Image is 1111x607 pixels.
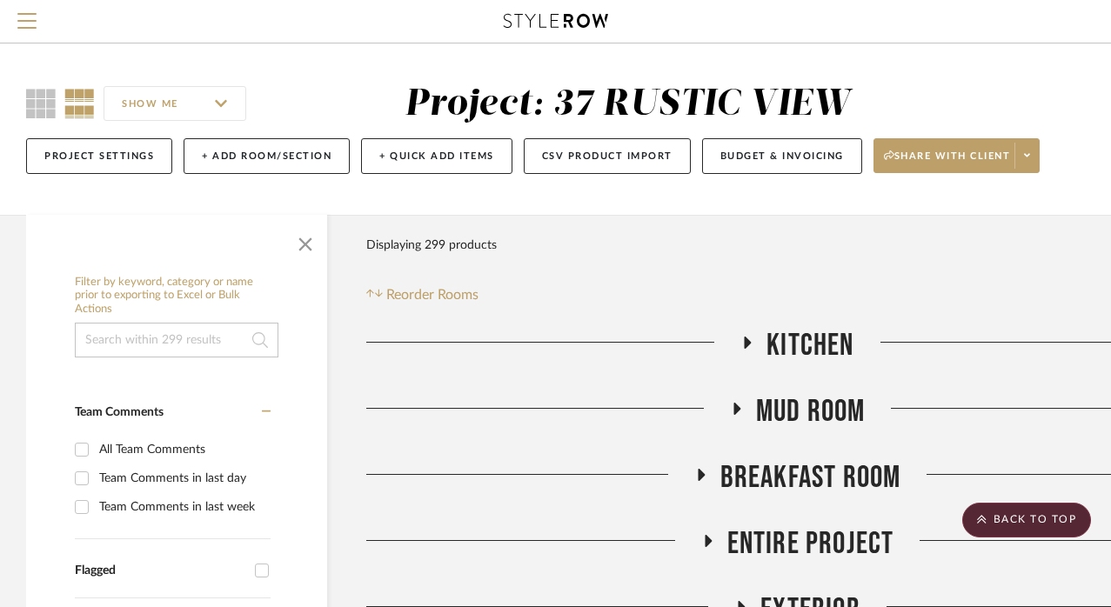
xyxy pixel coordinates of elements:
span: Team Comments [75,406,164,418]
span: Reorder Rooms [386,284,479,305]
button: CSV Product Import [524,138,691,174]
button: + Quick Add Items [361,138,512,174]
div: Flagged [75,564,246,578]
span: Breakfast Room [720,459,901,497]
div: Team Comments in last week [99,493,266,521]
span: Kitchen [766,327,853,364]
div: Displaying 299 products [366,228,497,263]
button: Share with client [873,138,1041,173]
button: Close [288,223,323,258]
button: Project Settings [26,138,172,174]
div: Team Comments in last day [99,464,266,492]
button: Budget & Invoicing [702,138,862,174]
span: Entire Project [727,525,894,563]
div: Project: 37 RUSTIC VIEW [405,86,851,123]
div: All Team Comments [99,436,266,464]
span: Mud Room [756,393,866,430]
button: + Add Room/Section [184,138,350,174]
scroll-to-top-button: BACK TO TOP [962,503,1091,537]
h6: Filter by keyword, category or name prior to exporting to Excel or Bulk Actions [75,276,278,317]
input: Search within 299 results [75,323,278,357]
span: Share with client [884,150,1011,176]
button: Reorder Rooms [366,284,479,305]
